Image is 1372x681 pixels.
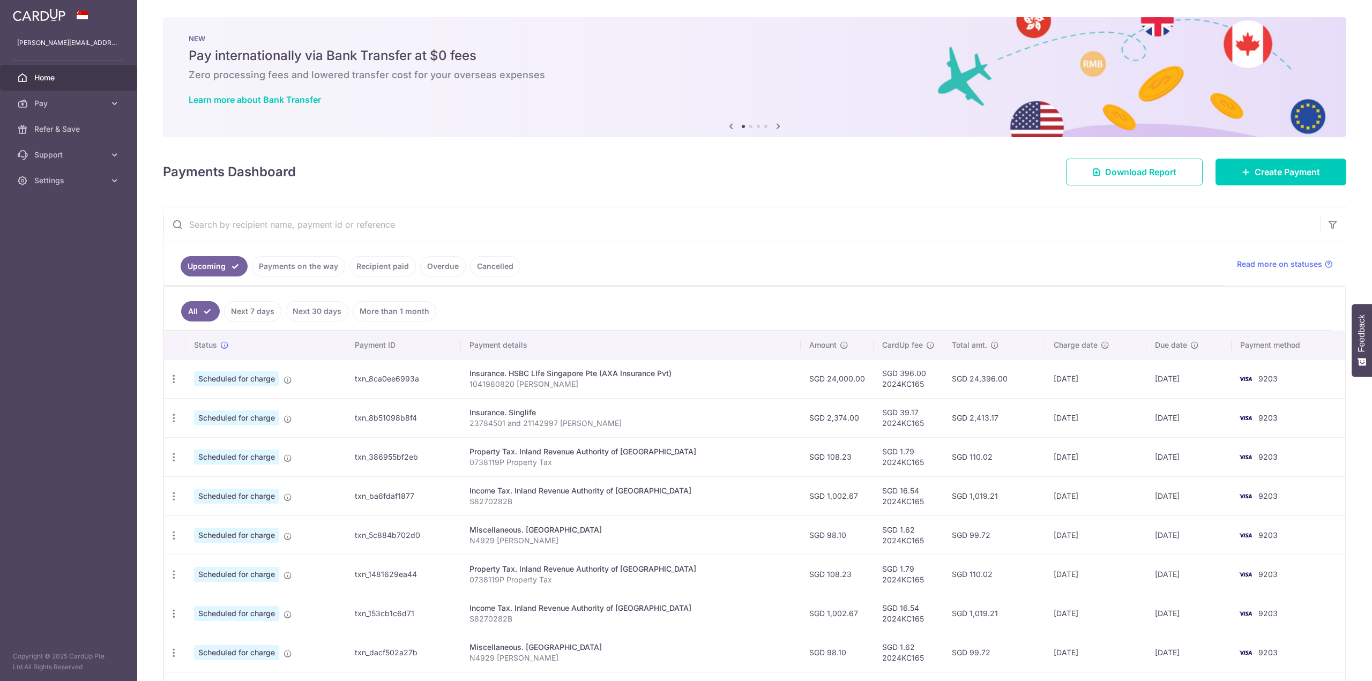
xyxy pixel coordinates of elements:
[1066,159,1203,185] a: Download Report
[346,515,461,555] td: txn_5c884b702d0
[349,256,416,276] a: Recipient paid
[194,567,279,582] span: Scheduled for charge
[1235,568,1256,581] img: Bank Card
[469,535,792,546] p: N4929 [PERSON_NAME]
[1258,491,1278,500] span: 9203
[469,379,792,390] p: 1041980820 [PERSON_NAME]
[470,256,520,276] a: Cancelled
[1146,398,1232,437] td: [DATE]
[1235,411,1256,424] img: Bank Card
[469,485,792,496] div: Income Tax. Inland Revenue Authority of [GEOGRAPHIC_DATA]
[1146,594,1232,633] td: [DATE]
[1235,372,1256,385] img: Bank Card
[189,34,1321,43] p: NEW
[1216,159,1346,185] a: Create Payment
[1237,259,1322,270] span: Read more on statuses
[469,446,792,457] div: Property Tax. Inland Revenue Authority of [GEOGRAPHIC_DATA]
[874,633,943,672] td: SGD 1.62 2024KC165
[1045,515,1147,555] td: [DATE]
[469,613,792,624] p: S8270282B
[1232,331,1345,359] th: Payment method
[801,594,874,633] td: SGD 1,002.67
[469,457,792,468] p: 0738119P Property Tax
[801,398,874,437] td: SGD 2,374.00
[1045,476,1147,515] td: [DATE]
[34,98,105,109] span: Pay
[194,340,217,350] span: Status
[1146,515,1232,555] td: [DATE]
[801,633,874,672] td: SGD 98.10
[194,450,279,465] span: Scheduled for charge
[1146,633,1232,672] td: [DATE]
[1258,374,1278,383] span: 9203
[1255,166,1320,178] span: Create Payment
[34,124,105,134] span: Refer & Save
[189,94,321,105] a: Learn more about Bank Transfer
[801,476,874,515] td: SGD 1,002.67
[1237,259,1333,270] a: Read more on statuses
[801,359,874,398] td: SGD 24,000.00
[346,398,461,437] td: txn_8b51098b8f4
[1258,609,1278,618] span: 9203
[181,301,220,321] a: All
[1105,166,1176,178] span: Download Report
[1235,607,1256,620] img: Bank Card
[1235,529,1256,542] img: Bank Card
[874,359,943,398] td: SGD 396.00 2024KC165
[943,555,1045,594] td: SGD 110.02
[34,149,105,160] span: Support
[1045,359,1147,398] td: [DATE]
[346,359,461,398] td: txn_8ca0ee6993a
[194,371,279,386] span: Scheduled for charge
[469,653,792,663] p: N4929 [PERSON_NAME]
[1045,398,1147,437] td: [DATE]
[874,398,943,437] td: SGD 39.17 2024KC165
[1235,646,1256,659] img: Bank Card
[13,9,65,21] img: CardUp
[1146,476,1232,515] td: [DATE]
[943,594,1045,633] td: SGD 1,019.21
[1155,340,1187,350] span: Due date
[943,398,1045,437] td: SGD 2,413.17
[874,555,943,594] td: SGD 1.79 2024KC165
[1235,490,1256,503] img: Bank Card
[1146,437,1232,476] td: [DATE]
[194,645,279,660] span: Scheduled for charge
[346,555,461,594] td: txn_1481629ea44
[874,437,943,476] td: SGD 1.79 2024KC165
[874,515,943,555] td: SGD 1.62 2024KC165
[469,496,792,507] p: S8270282B
[163,17,1346,137] img: Bank transfer banner
[17,38,120,48] p: [PERSON_NAME][EMAIL_ADDRESS][DOMAIN_NAME]
[34,175,105,186] span: Settings
[1146,359,1232,398] td: [DATE]
[469,368,792,379] div: Insurance. HSBC LIfe Singapore Pte (AXA Insurance Pvt)
[1258,648,1278,657] span: 9203
[1054,340,1098,350] span: Charge date
[224,301,281,321] a: Next 7 days
[469,603,792,613] div: Income Tax. Inland Revenue Authority of [GEOGRAPHIC_DATA]
[1235,451,1256,463] img: Bank Card
[194,489,279,504] span: Scheduled for charge
[181,256,248,276] a: Upcoming
[469,418,792,429] p: 23784501 and 21142997 [PERSON_NAME]
[1045,633,1147,672] td: [DATE]
[461,331,801,359] th: Payment details
[163,207,1320,242] input: Search by recipient name, payment id or reference
[943,359,1045,398] td: SGD 24,396.00
[189,47,1321,64] h5: Pay internationally via Bank Transfer at $0 fees
[346,331,461,359] th: Payment ID
[469,574,792,585] p: 0738119P Property Tax
[801,437,874,476] td: SGD 108.23
[1258,413,1278,422] span: 9203
[469,407,792,418] div: Insurance. Singlife
[194,528,279,543] span: Scheduled for charge
[1258,530,1278,540] span: 9203
[194,410,279,425] span: Scheduled for charge
[286,301,348,321] a: Next 30 days
[1146,555,1232,594] td: [DATE]
[252,256,345,276] a: Payments on the way
[420,256,466,276] a: Overdue
[943,476,1045,515] td: SGD 1,019.21
[952,340,987,350] span: Total amt.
